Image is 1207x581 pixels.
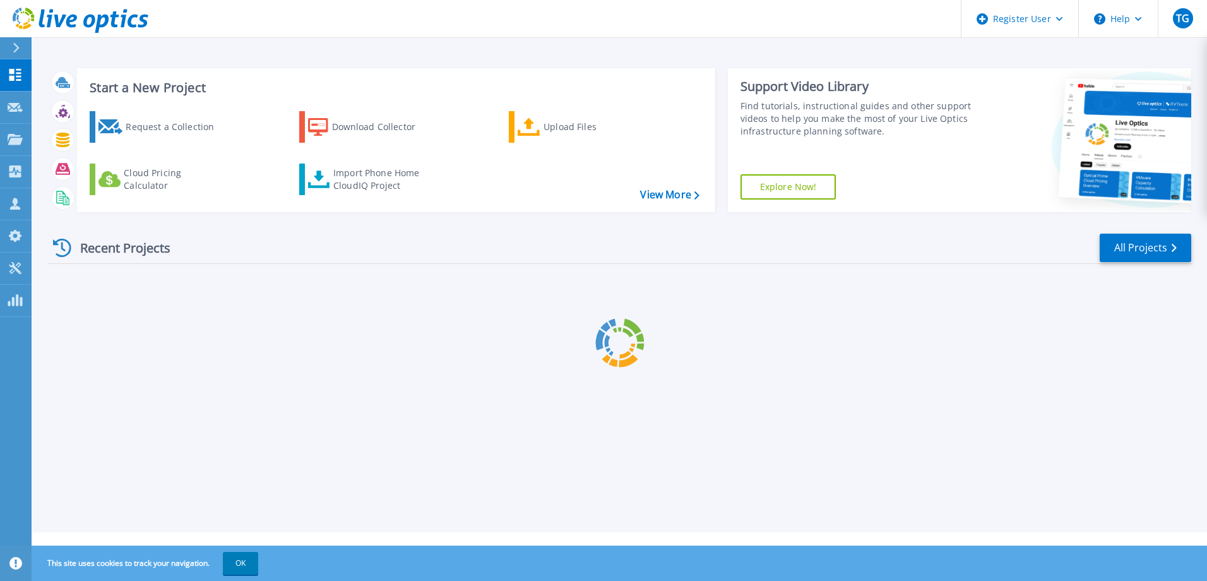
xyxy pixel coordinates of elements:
[1176,13,1189,23] span: TG
[332,114,433,140] div: Download Collector
[35,552,258,575] span: This site uses cookies to track your navigation.
[49,232,187,263] div: Recent Projects
[740,100,977,138] div: Find tutorials, instructional guides and other support videos to help you make the most of your L...
[333,167,432,192] div: Import Phone Home CloudIQ Project
[90,111,230,143] a: Request a Collection
[90,81,699,95] h3: Start a New Project
[740,174,836,200] a: Explore Now!
[126,114,227,140] div: Request a Collection
[1100,234,1191,262] a: All Projects
[740,78,977,95] div: Support Video Library
[299,111,440,143] a: Download Collector
[544,114,645,140] div: Upload Files
[640,189,699,201] a: View More
[223,552,258,575] button: OK
[509,111,650,143] a: Upload Files
[90,164,230,195] a: Cloud Pricing Calculator
[124,167,225,192] div: Cloud Pricing Calculator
